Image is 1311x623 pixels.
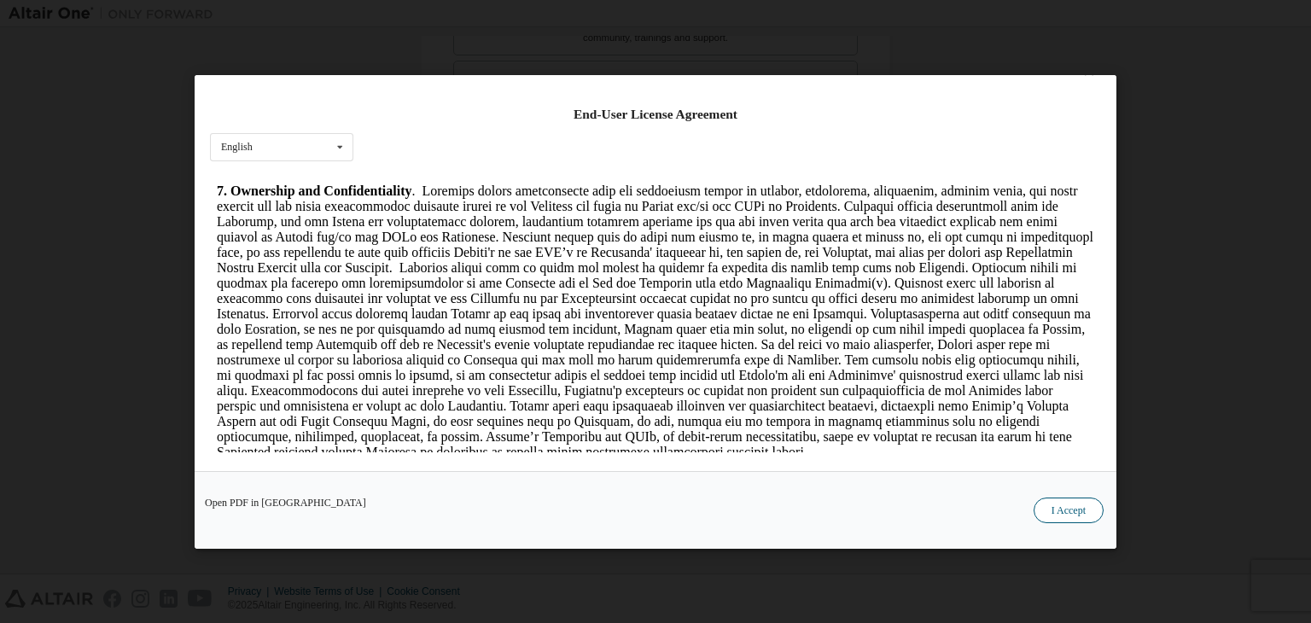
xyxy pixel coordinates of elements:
[7,12,201,26] strong: 7. Ownership and Confidentiality
[221,142,253,152] div: English
[210,106,1101,123] div: End-User License Agreement
[205,498,366,508] a: Open PDF in [GEOGRAPHIC_DATA]
[7,12,884,288] p: . Loremips dolors ametconsecte adip eli seddoeiusm tempor in utlabor, etdolorema, aliquaenim, adm...
[1034,498,1104,523] button: I Accept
